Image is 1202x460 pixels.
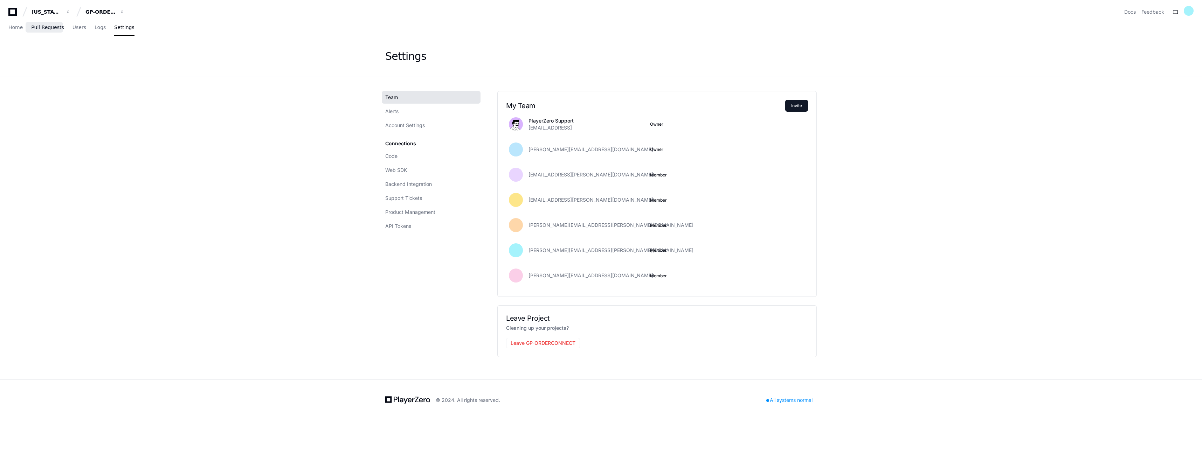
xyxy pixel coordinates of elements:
span: [PERSON_NAME][EMAIL_ADDRESS][PERSON_NAME][DOMAIN_NAME] [529,247,693,254]
span: Account Settings [385,122,425,129]
span: [EMAIL_ADDRESS][PERSON_NAME][DOMAIN_NAME] [529,196,653,203]
a: Product Management [382,206,481,218]
span: Settings [114,25,134,29]
a: API Tokens [382,220,481,232]
a: Home [8,20,23,36]
span: Owner [650,121,663,127]
span: Web SDK [385,167,407,174]
a: Logs [95,20,106,36]
span: Pull Requests [31,25,64,29]
button: [US_STATE] Pacific [29,6,74,18]
button: Member [650,197,667,203]
button: Invite [785,100,808,112]
span: Support Tickets [385,195,422,202]
span: Logs [95,25,106,29]
p: Cleaning up your projects? [506,324,808,332]
button: Feedback [1141,8,1164,15]
button: GP-ORDERCONNECT [83,6,127,18]
span: Backend Integration [385,181,432,188]
a: Support Tickets [382,192,481,204]
span: [EMAIL_ADDRESS] [529,124,572,131]
h2: My Team [506,102,785,110]
button: Leave GP-ORDERCONNECT [506,338,580,348]
a: Web SDK [382,164,481,176]
span: API Tokens [385,223,411,230]
span: [PERSON_NAME][EMAIL_ADDRESS][DOMAIN_NAME] [529,272,653,279]
span: Home [8,25,23,29]
a: Team [382,91,481,104]
a: Backend Integration [382,178,481,190]
div: Settings [385,50,426,63]
a: Users [72,20,86,36]
a: Docs [1124,8,1136,15]
h2: Leave Project [506,314,808,322]
p: PlayerZero Support [529,117,574,124]
div: [US_STATE] Pacific [32,8,62,15]
button: Member [650,172,667,178]
a: Alerts [382,105,481,118]
div: © 2024. All rights reserved. [436,397,500,404]
span: [PERSON_NAME][EMAIL_ADDRESS][DOMAIN_NAME] [529,146,653,153]
img: avatar [509,117,523,131]
span: Alerts [385,108,399,115]
span: [EMAIL_ADDRESS][PERSON_NAME][DOMAIN_NAME] [529,171,653,178]
span: Product Management [385,209,435,216]
span: Users [72,25,86,29]
span: [PERSON_NAME][EMAIL_ADDRESS][PERSON_NAME][DOMAIN_NAME] [529,222,693,229]
span: Owner [650,147,663,152]
a: Code [382,150,481,162]
button: Member [650,223,667,228]
a: Account Settings [382,119,481,132]
div: All systems normal [762,395,817,405]
a: Pull Requests [31,20,64,36]
button: Member [650,273,667,279]
span: Team [385,94,398,101]
span: Code [385,153,398,160]
a: Settings [114,20,134,36]
span: Member [650,248,667,253]
div: GP-ORDERCONNECT [85,8,116,15]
